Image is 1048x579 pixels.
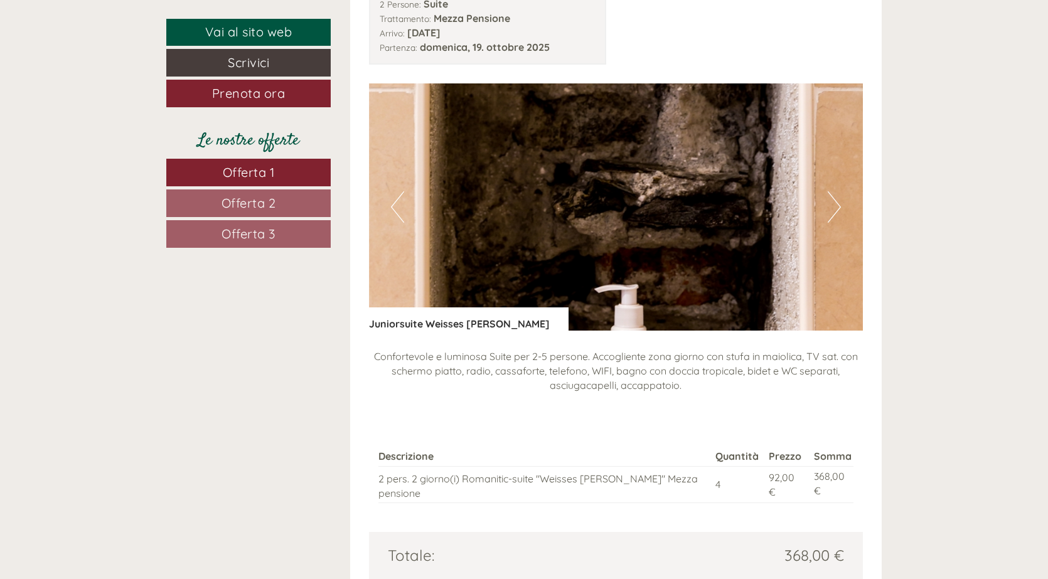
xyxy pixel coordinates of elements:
[212,9,283,31] div: mercoledì
[407,26,441,39] b: [DATE]
[369,349,864,393] p: Confortevole e luminosa Suite per 2-5 persone. Accogliente zona giorno con stufa in maiolica, TV ...
[19,36,198,46] div: Hotel Weisses [PERSON_NAME]
[369,83,864,331] img: image
[222,226,275,242] span: Offerta 3
[391,191,404,223] button: Previous
[223,164,275,180] span: Offerta 1
[222,195,276,211] span: Offerta 2
[809,466,853,503] td: 368,00 €
[769,471,794,498] span: 92,00 €
[420,41,550,53] b: domenica, 19. ottobre 2025
[427,325,495,353] button: Invia
[710,466,764,503] td: 4
[380,28,405,38] small: Arrivo:
[784,544,844,566] span: 368,00 €
[828,191,841,223] button: Next
[166,129,331,152] div: Le nostre offerte
[764,447,808,466] th: Prezzo
[369,307,569,331] div: Juniorsuite Weisses [PERSON_NAME]
[9,34,205,72] div: Buon giorno, come possiamo aiutarla?
[378,447,711,466] th: Descrizione
[378,466,711,503] td: 2 pers. 2 giorno(i) Romanitic-suite "Weisses [PERSON_NAME]" Mezza pensione
[166,19,331,46] a: Vai al sito web
[380,42,417,53] small: Partenza:
[434,12,510,24] b: Mezza Pensione
[166,80,331,107] a: Prenota ora
[19,61,198,70] small: 09:08
[166,49,331,77] a: Scrivici
[809,447,853,466] th: Somma
[380,13,431,24] small: Trattamento:
[378,544,616,566] div: Totale:
[710,447,764,466] th: Quantità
